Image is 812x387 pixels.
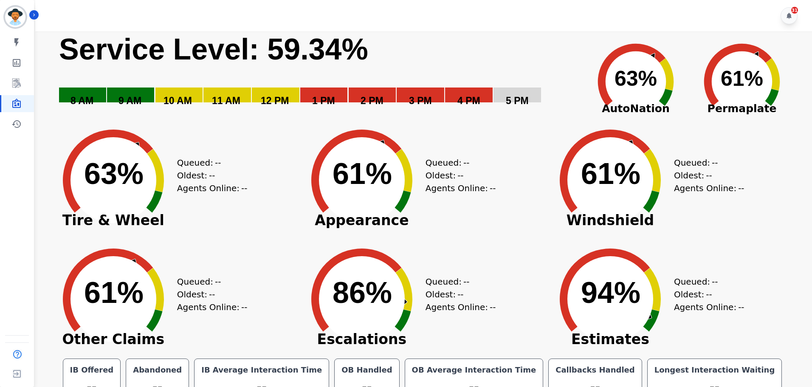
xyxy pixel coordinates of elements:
span: -- [463,156,469,169]
span: Estimates [547,335,674,344]
span: Appearance [298,216,426,225]
span: -- [215,156,221,169]
text: 8 AM [70,95,93,106]
text: 86% [333,276,392,309]
div: Oldest: [177,288,241,301]
div: Queued: [674,275,738,288]
text: 61% [581,157,640,190]
span: Permaplate [689,101,795,117]
div: Oldest: [426,169,489,182]
text: 63% [84,157,144,190]
span: -- [490,182,496,195]
span: -- [706,169,712,182]
div: Agents Online: [177,301,249,314]
span: Tire & Wheel [50,216,177,225]
span: -- [712,275,718,288]
div: OB Handled [340,364,394,376]
span: -- [209,288,215,301]
text: 94% [581,276,640,309]
div: Agents Online: [177,182,249,195]
div: Queued: [177,275,241,288]
span: -- [241,301,247,314]
div: Agents Online: [674,182,746,195]
text: 11 AM [212,95,240,106]
span: -- [490,301,496,314]
span: AutoNation [583,101,689,117]
span: -- [738,301,744,314]
div: Queued: [426,156,489,169]
span: Escalations [298,335,426,344]
span: -- [738,182,744,195]
text: Service Level: 59.34% [59,33,368,66]
svg: Service Level: 0% [58,31,581,119]
span: -- [457,169,463,182]
div: Oldest: [177,169,241,182]
div: IB Average Interaction Time [200,364,324,376]
div: Abandoned [131,364,183,376]
text: 5 PM [506,95,529,106]
div: Queued: [674,156,738,169]
span: -- [215,275,221,288]
text: 3 PM [409,95,432,106]
text: 4 PM [457,95,480,106]
text: 1 PM [312,95,335,106]
div: Longest Interaction Waiting [653,364,777,376]
span: -- [209,169,215,182]
text: 61% [84,276,144,309]
div: OB Average Interaction Time [410,364,538,376]
div: Queued: [177,156,241,169]
text: 10 AM [164,95,192,106]
div: Queued: [426,275,489,288]
div: Agents Online: [426,182,498,195]
div: Agents Online: [674,301,746,314]
text: 61% [721,67,763,90]
div: Agents Online: [426,301,498,314]
text: 63% [615,67,657,90]
span: -- [463,275,469,288]
div: Oldest: [674,169,738,182]
span: -- [457,288,463,301]
text: 12 PM [261,95,289,106]
text: 61% [333,157,392,190]
img: Bordered avatar [5,7,25,27]
text: 2 PM [361,95,383,106]
span: -- [712,156,718,169]
span: -- [241,182,247,195]
text: 9 AM [118,95,141,106]
div: Oldest: [426,288,489,301]
div: 31 [791,7,798,14]
div: IB Offered [68,364,116,376]
span: -- [706,288,712,301]
span: Windshield [547,216,674,225]
div: Callbacks Handled [554,364,637,376]
div: Oldest: [674,288,738,301]
span: Other Claims [50,335,177,344]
